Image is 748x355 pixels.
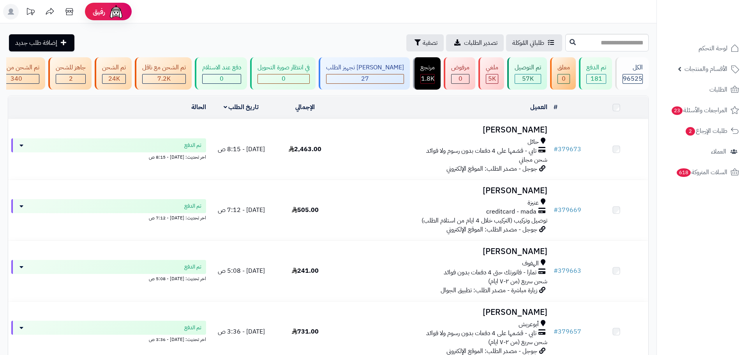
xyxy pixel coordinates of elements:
[108,4,124,19] img: ai-face.png
[340,308,547,317] h3: [PERSON_NAME]
[11,274,206,282] div: اخر تحديث: [DATE] - 5:08 ص
[554,205,581,215] a: #379669
[292,327,319,336] span: 731.00
[224,102,259,112] a: تاريخ الطلب
[426,329,536,338] span: تابي - قسّمها على 4 دفعات بدون رسوم ولا فوائد
[614,57,650,90] a: الكل96525
[203,74,241,83] div: 0
[340,247,547,256] h3: [PERSON_NAME]
[623,74,642,83] span: 96525
[522,74,534,83] span: 57K
[451,63,469,72] div: مرفوض
[317,57,411,90] a: [PERSON_NAME] تجهيز الطلب 27
[662,80,743,99] a: الطلبات
[93,57,133,90] a: تم الشحن 24K
[11,213,206,221] div: اخر تحديث: [DATE] - 7:12 ص
[326,63,404,72] div: [PERSON_NAME] تجهيز الطلب
[446,164,537,173] span: جوجل - مصدر الطلب: الموقع الإلكتروني
[554,102,557,112] a: #
[157,74,171,83] span: 7.2K
[292,205,319,215] span: 505.00
[662,122,743,140] a: طلبات الإرجاع2
[184,324,201,332] span: تم الدفع
[422,216,547,225] span: توصيل وتركيب (التركيب خلال 4 ايام من استلام الطلب)
[488,277,547,286] span: شحن سريع (من ٢-٧ ايام)
[292,266,319,276] span: 241.00
[184,141,201,149] span: تم الدفع
[554,145,581,154] a: #379673
[671,105,727,116] span: المراجعات والأسئلة
[477,57,506,90] a: ملغي 5K
[676,167,727,178] span: السلات المتروكة
[522,259,539,268] span: الهفوف
[506,34,562,51] a: طلباتي المُوكلة
[554,327,581,336] a: #379657
[258,63,310,72] div: في انتظار صورة التحويل
[587,74,606,83] div: 181
[11,335,206,343] div: اخر تحديث: [DATE] - 3:36 ص
[446,225,537,234] span: جوجل - مصدر الطلب: الموقع الإلكتروني
[554,266,558,276] span: #
[421,74,434,83] div: 1842
[709,84,727,95] span: الطلبات
[685,125,727,136] span: طلبات الإرجاع
[420,63,435,72] div: مرتجع
[15,38,57,48] span: إضافة طلب جديد
[289,145,321,154] span: 2,463.00
[11,74,22,83] span: 340
[361,74,369,83] span: 27
[554,327,558,336] span: #
[421,74,434,83] span: 1.8K
[11,152,206,161] div: اخر تحديث: [DATE] - 8:15 ص
[444,268,536,277] span: تمارا - فاتورتك حتى 4 دفعات بدون فوائد
[488,74,496,83] span: 5K
[586,63,606,72] div: تم الدفع
[441,286,537,295] span: زيارة مباشرة - مصدر الطلب: تطبيق الجوال
[515,74,541,83] div: 57031
[295,102,315,112] a: الإجمالي
[527,138,539,147] span: حائل
[527,198,539,207] span: عنيزة
[326,74,404,83] div: 27
[193,57,249,90] a: دفع عند الاستلام 0
[676,168,691,177] span: 618
[191,102,206,112] a: الحالة
[452,74,469,83] div: 0
[662,101,743,120] a: المراجعات والأسئلة23
[143,74,185,83] div: 7222
[21,4,40,21] a: تحديثات المنصة
[549,57,577,90] a: معلق 0
[662,163,743,182] a: السلات المتروكة618
[102,63,126,72] div: تم الشحن
[558,74,570,83] div: 0
[218,266,265,276] span: [DATE] - 5:08 ص
[671,106,683,115] span: 23
[506,57,549,90] a: تم التوصيل 57K
[577,57,614,90] a: تم الدفع 181
[554,266,581,276] a: #379663
[133,57,193,90] a: تم الشحن مع ناقل 7.2K
[486,207,536,216] span: creditcard - mada
[711,146,726,157] span: العملاء
[446,34,504,51] a: تصدير الطلبات
[554,145,558,154] span: #
[340,186,547,195] h3: [PERSON_NAME]
[142,63,186,72] div: تم الشحن مع ناقل
[218,145,265,154] span: [DATE] - 8:15 ص
[102,74,125,83] div: 24018
[684,64,727,74] span: الأقسام والمنتجات
[93,7,105,16] span: رفيق
[486,74,498,83] div: 4997
[512,38,544,48] span: طلباتي المُوكلة
[486,63,498,72] div: ملغي
[184,202,201,210] span: تم الدفع
[220,74,224,83] span: 0
[426,147,536,155] span: تابي - قسّمها على 4 دفعات بدون رسوم ولا فوائد
[562,74,566,83] span: 0
[202,63,241,72] div: دفع عند الاستلام
[9,34,74,51] a: إضافة طلب جديد
[184,263,201,271] span: تم الدفع
[464,38,497,48] span: تصدير الطلبات
[519,155,547,164] span: شحن مجاني
[218,327,265,336] span: [DATE] - 3:36 ص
